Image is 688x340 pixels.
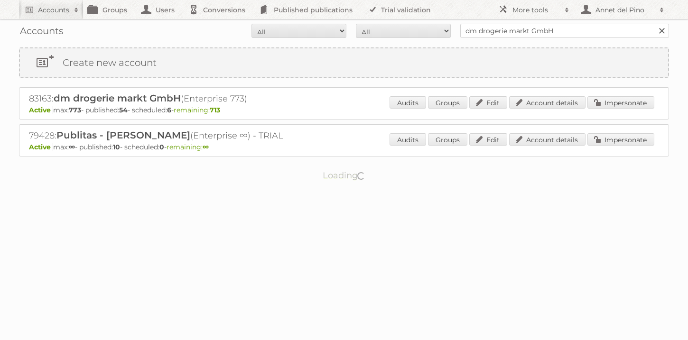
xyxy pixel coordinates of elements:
[113,143,120,151] strong: 10
[29,106,659,114] p: max: - published: - scheduled: -
[29,129,361,142] h2: 79428: (Enterprise ∞) - TRIAL
[210,106,220,114] strong: 713
[390,133,426,146] a: Audits
[159,143,164,151] strong: 0
[167,143,209,151] span: remaining:
[512,5,560,15] h2: More tools
[29,106,53,114] span: Active
[509,96,586,109] a: Account details
[54,92,181,104] span: dm drogerie markt GmbH
[428,133,467,146] a: Groups
[20,48,668,77] a: Create new account
[587,96,654,109] a: Impersonate
[167,106,171,114] strong: 6
[469,133,507,146] a: Edit
[38,5,69,15] h2: Accounts
[29,143,659,151] p: max: - published: - scheduled: -
[69,143,75,151] strong: ∞
[587,133,654,146] a: Impersonate
[69,106,81,114] strong: 773
[119,106,128,114] strong: 54
[390,96,426,109] a: Audits
[469,96,507,109] a: Edit
[29,92,361,105] h2: 83163: (Enterprise 773)
[428,96,467,109] a: Groups
[593,5,655,15] h2: Annet del Pino
[29,143,53,151] span: Active
[293,166,396,185] p: Loading
[56,129,190,141] span: Publitas - [PERSON_NAME]
[509,133,586,146] a: Account details
[174,106,220,114] span: remaining:
[203,143,209,151] strong: ∞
